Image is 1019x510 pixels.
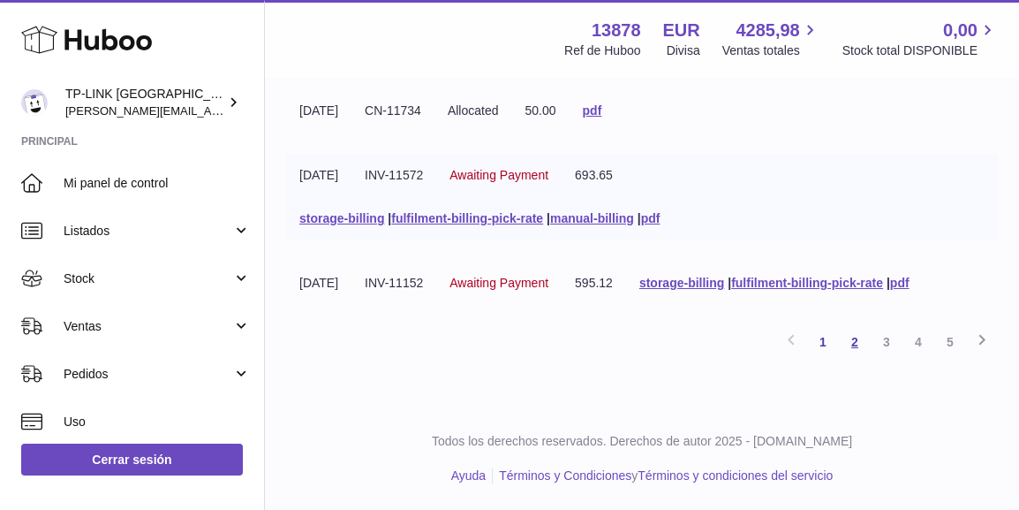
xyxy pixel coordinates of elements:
a: 4 [902,326,934,358]
a: pdf [641,211,660,225]
a: 2 [839,326,871,358]
p: Todos los derechos reservados. Derechos de autor 2025 - [DOMAIN_NAME] [279,433,1005,450]
span: Ventas totales [722,42,820,59]
td: 50.00 [512,89,570,133]
span: 0,00 [943,19,977,42]
span: Stock total DISPONIBLE [842,42,998,59]
a: pdf [583,103,602,118]
span: | [547,211,550,225]
a: 0,00 Stock total DISPONIBLE [842,19,998,59]
a: 4285,98 Ventas totales [722,19,820,59]
span: | [728,276,731,290]
a: 3 [871,326,902,358]
a: pdf [890,276,910,290]
a: Términos y condiciones del servicio [638,468,833,483]
a: Cerrar sesión [21,444,243,476]
td: [DATE] [286,89,351,133]
strong: 13878 [592,19,641,42]
a: storage-billing [299,211,384,225]
td: 693.65 [562,154,626,197]
a: Términos y Condiciones [499,468,631,483]
a: storage-billing [639,276,724,290]
span: 4285,98 [736,19,799,42]
span: Listados [64,223,232,240]
div: Ref de Huboo [564,42,640,59]
span: Uso [64,414,251,430]
td: INV-11572 [351,154,436,197]
span: Awaiting Payment [449,168,548,182]
span: Stock [64,270,232,287]
a: Ayuda [451,468,486,483]
span: Ventas [64,318,232,335]
a: fulfilment-billing-pick-rate [391,211,543,225]
span: Awaiting Payment [449,276,548,290]
td: 595.12 [562,262,626,305]
span: [PERSON_NAME][EMAIL_ADDRESS][DOMAIN_NAME] [65,103,354,118]
td: INV-11152 [351,262,436,305]
span: Pedidos [64,366,232,383]
div: TP-LINK [GEOGRAPHIC_DATA], SOCIEDAD LIMITADA [65,86,224,119]
span: Allocated [448,103,499,118]
span: | [638,211,641,225]
a: 5 [934,326,966,358]
td: CN-11734 [351,89,434,133]
li: y [493,468,833,484]
a: manual-billing [550,211,634,225]
span: | [887,276,890,290]
td: [DATE] [286,262,351,305]
span: | [388,211,391,225]
a: fulfilment-billing-pick-rate [731,276,883,290]
strong: EUR [663,19,700,42]
span: Mi panel de control [64,175,251,192]
td: [DATE] [286,154,351,197]
div: Divisa [667,42,700,59]
a: 1 [807,326,839,358]
img: celia.yan@tp-link.com [21,89,48,116]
